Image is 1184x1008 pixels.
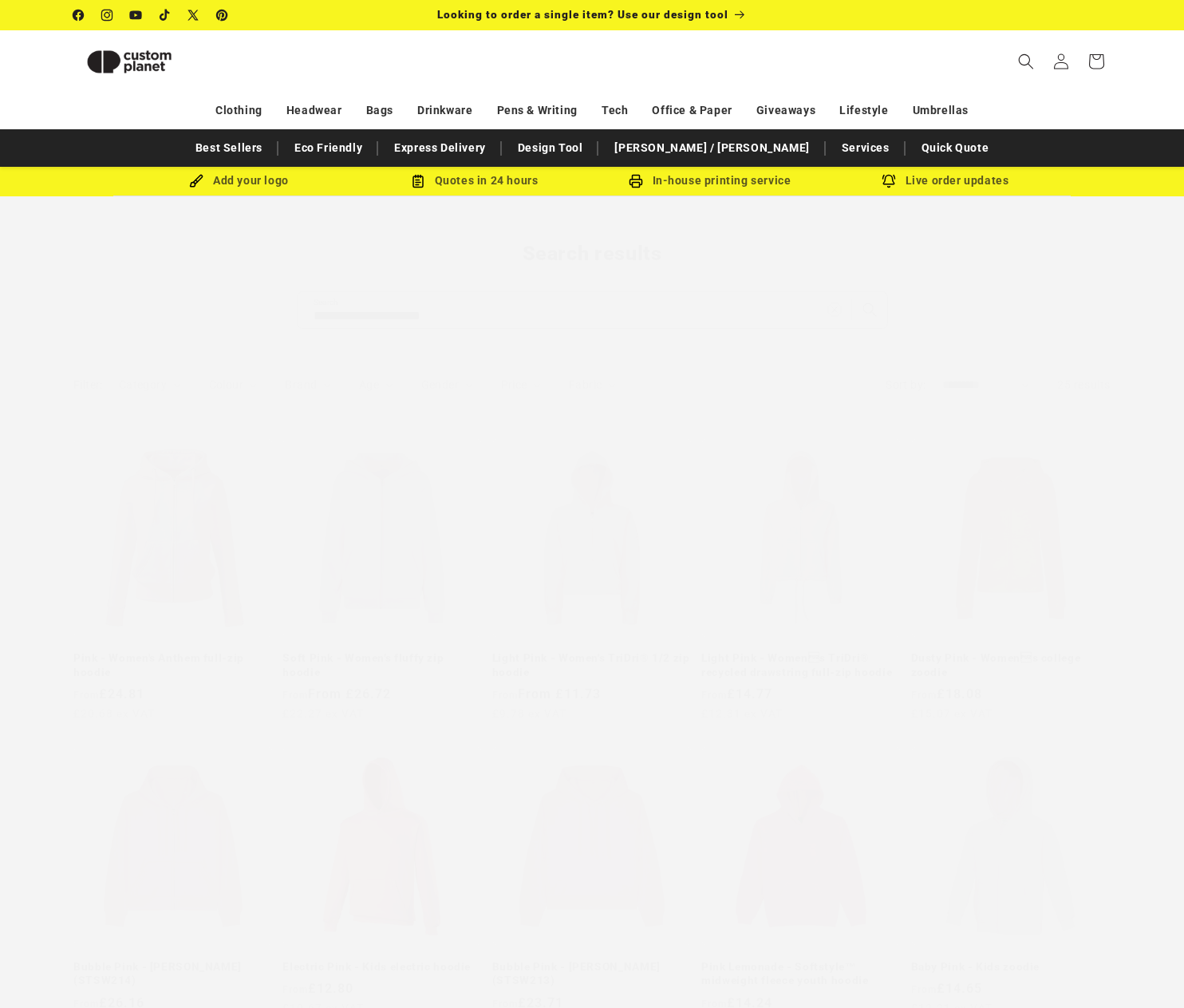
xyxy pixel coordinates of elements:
a: Soft Pink - Women’s fluffy zip hoodie [282,651,482,679]
a: Umbrellas [913,97,969,125]
a: Pink Lemonade - Softstyle™ midweight fleece youth hoodie [701,960,901,988]
a: Best Sellers [187,134,270,162]
summary: Search [1008,44,1044,79]
a: Pink - Women's Anthem full-zip hoodie [73,651,273,679]
div: Live order updates [827,171,1063,191]
span: Price [501,378,527,391]
a: Office & Paper [652,97,732,125]
span: Fabric [569,378,602,391]
a: Tech [602,97,628,125]
span: 25 results [1057,378,1111,391]
div: Add your logo [121,171,357,191]
summary: Category (0 selected) [119,377,181,393]
a: Lifestyle [839,97,888,125]
span: Brand [285,378,317,391]
a: Custom Planet [68,30,239,93]
a: Services [834,134,898,162]
h1: Search results [73,241,1111,267]
summary: Brand (0 selected) [285,377,331,393]
a: Dusty Pink - Womens college zoodie [911,651,1111,679]
a: Light Pink - Womens TriDri® recycled drawstring full-zip hoodie [701,651,901,679]
h2: Filter: [73,377,103,393]
span: Age [359,378,379,391]
span: Looking to order a single item? Use our design tool [437,8,728,21]
a: Quick Quote [914,134,997,162]
button: Search [852,292,887,327]
a: Bags [366,97,393,125]
a: Headwear [286,97,342,125]
a: Bubble Pink - [PERSON_NAME] (STSW213) [492,960,692,988]
a: Pens & Writing [497,97,578,125]
summary: Colour (0 selected) [209,377,258,393]
a: Light Pink - Women's TriDri® 1/2 zip hoodie [492,651,692,679]
summary: Age (0 selected) [359,377,393,393]
summary: Gender (0 selected) [421,377,473,393]
a: Drinkware [417,97,472,125]
a: [PERSON_NAME] / [PERSON_NAME] [606,134,817,162]
summary: Fabric (0 selected) [569,377,616,393]
a: Clothing [215,97,262,125]
a: Giveaways [756,97,815,125]
img: In-house printing [629,174,643,188]
img: Order Updates Icon [411,174,425,188]
a: Bubble Pink - [PERSON_NAME] (STSW214) [73,960,273,988]
a: Baby Pink - Kids zoodie [911,960,1111,974]
span: Category [119,378,167,391]
a: Design Tool [510,134,591,162]
a: Express Delivery [386,134,494,162]
span: Colour [209,378,243,391]
img: Custom Planet [73,37,185,87]
a: Eco Friendly [286,134,370,162]
span: Gender [421,378,459,391]
label: Sort by: [886,378,925,391]
img: Brush Icon [189,174,203,188]
div: Quotes in 24 hours [357,171,592,191]
button: Clear search term [817,292,852,327]
img: Order updates [882,174,896,188]
a: Electric Pink - Kids electric hoodie [282,960,482,974]
summary: Price [501,377,542,393]
div: In-house printing service [592,171,827,191]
